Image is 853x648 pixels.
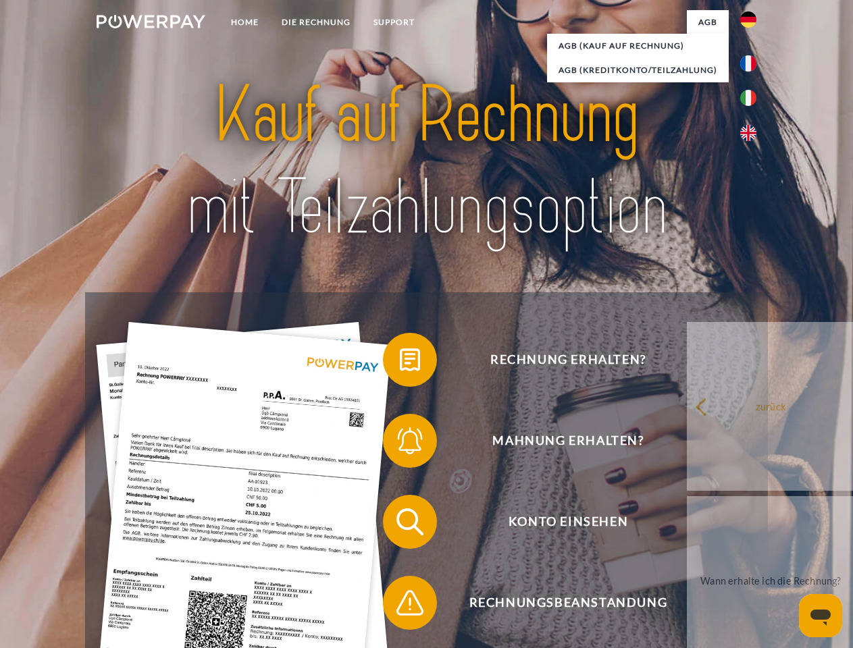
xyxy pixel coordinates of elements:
[97,15,205,28] img: logo-powerpay-white.svg
[393,505,427,539] img: qb_search.svg
[383,495,734,549] button: Konto einsehen
[740,125,756,141] img: en
[740,11,756,28] img: de
[383,333,734,387] button: Rechnung erhalten?
[393,343,427,377] img: qb_bill.svg
[695,397,847,415] div: zurück
[393,586,427,620] img: qb_warning.svg
[740,90,756,106] img: it
[270,10,362,34] a: DIE RECHNUNG
[740,55,756,72] img: fr
[362,10,426,34] a: SUPPORT
[393,424,427,458] img: qb_bell.svg
[403,414,733,468] span: Mahnung erhalten?
[129,65,724,259] img: title-powerpay_de.svg
[403,576,733,630] span: Rechnungsbeanstandung
[383,576,734,630] button: Rechnungsbeanstandung
[687,10,729,34] a: agb
[403,495,733,549] span: Konto einsehen
[799,594,842,637] iframe: Schaltfläche zum Öffnen des Messaging-Fensters
[695,571,847,589] div: Wann erhalte ich die Rechnung?
[547,34,729,58] a: AGB (Kauf auf Rechnung)
[403,333,733,387] span: Rechnung erhalten?
[383,414,734,468] button: Mahnung erhalten?
[219,10,270,34] a: Home
[547,58,729,82] a: AGB (Kreditkonto/Teilzahlung)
